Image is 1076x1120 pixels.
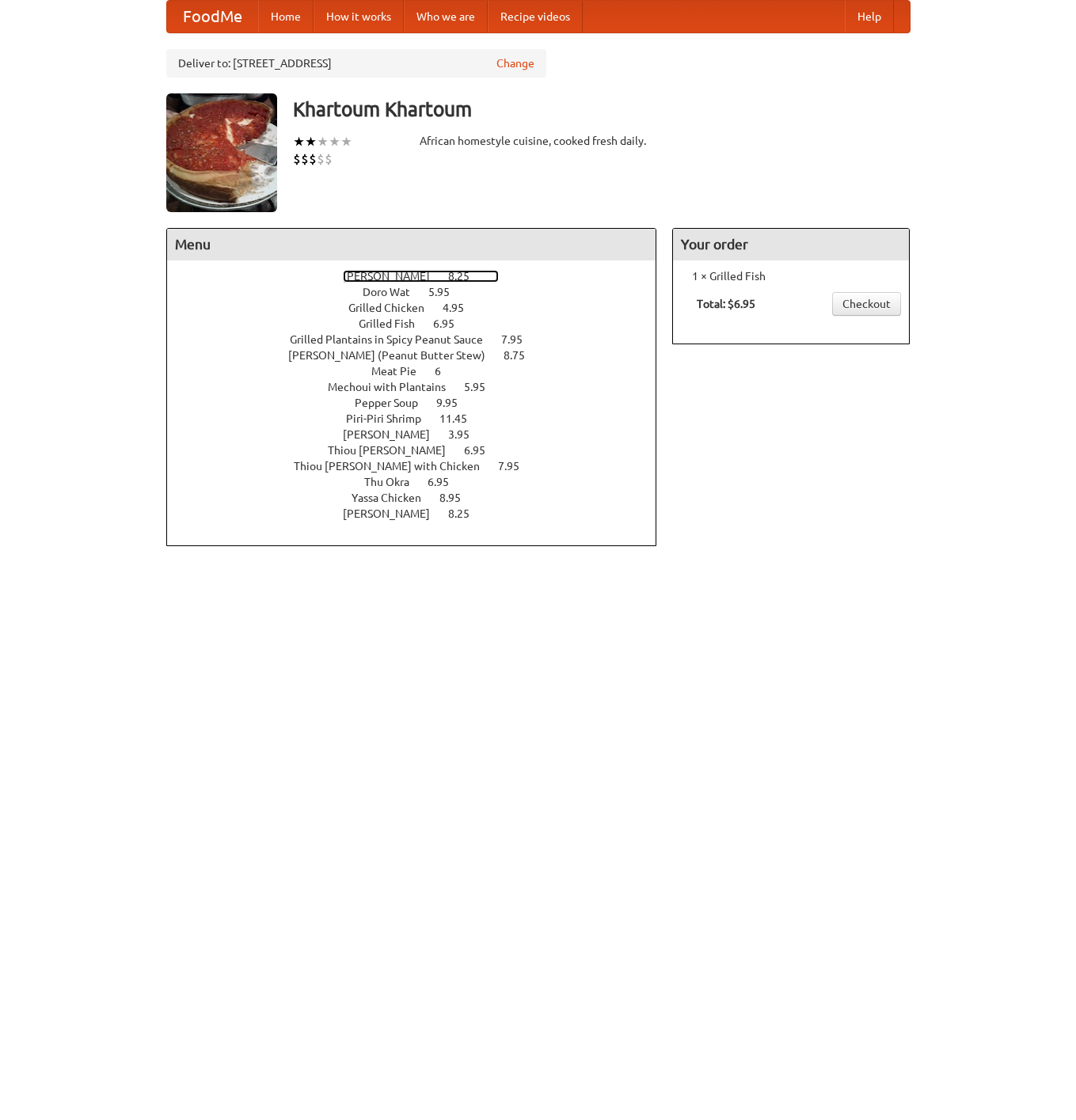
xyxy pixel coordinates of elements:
a: Checkout [832,292,901,316]
h4: Your order [673,229,909,260]
a: FoodMe [167,1,258,32]
a: [PERSON_NAME] 8.25 [343,507,499,520]
span: [PERSON_NAME] [343,428,446,441]
span: 6 [435,365,457,378]
a: [PERSON_NAME] 3.95 [343,428,499,441]
span: 9.95 [436,397,473,409]
a: Mechoui with Plantains 5.95 [328,381,515,393]
li: $ [325,150,333,168]
li: $ [309,150,317,168]
a: Piri-Piri Shrimp 11.45 [346,412,496,425]
span: 7.95 [498,460,535,473]
a: Thu Okra 6.95 [364,476,478,488]
span: [PERSON_NAME] (Peanut Butter Stew) [288,349,501,362]
a: [PERSON_NAME] (Peanut Butter Stew) 8.75 [288,349,554,362]
span: 8.95 [439,492,477,504]
a: Help [845,1,894,32]
span: Grilled Plantains in Spicy Peanut Sauce [290,333,499,346]
span: 3.95 [448,428,485,441]
a: Recipe videos [488,1,583,32]
span: 6.95 [464,444,501,457]
h4: Menu [167,229,656,260]
span: 6.95 [428,476,465,488]
h3: Khartoum Khartoum [293,93,911,125]
a: Pepper Soup 9.95 [355,397,487,409]
span: 7.95 [501,333,538,346]
span: Mechoui with Plantains [328,381,462,393]
a: Who we are [404,1,488,32]
li: ★ [305,133,317,150]
li: $ [301,150,309,168]
span: [PERSON_NAME] [343,270,446,283]
a: How it works [314,1,404,32]
span: [PERSON_NAME] [343,507,446,520]
span: Thiou [PERSON_NAME] with Chicken [294,460,496,473]
span: Grilled Chicken [348,302,440,314]
li: ★ [340,133,352,150]
span: Thiou [PERSON_NAME] [328,444,462,457]
span: 8.25 [448,270,485,283]
span: 8.25 [448,507,485,520]
a: [PERSON_NAME] 8.25 [343,270,499,283]
span: 6.95 [433,317,470,330]
div: Deliver to: [STREET_ADDRESS] [166,49,546,78]
a: Change [496,55,534,71]
li: ★ [329,133,340,150]
span: 4.95 [443,302,480,314]
a: Grilled Chicken 4.95 [348,302,493,314]
li: $ [293,150,301,168]
a: Thiou [PERSON_NAME] 6.95 [328,444,515,457]
a: Grilled Fish 6.95 [359,317,484,330]
span: Piri-Piri Shrimp [346,412,437,425]
span: 11.45 [439,412,483,425]
span: 5.95 [428,286,466,298]
a: Meat Pie 6 [371,365,470,378]
span: Grilled Fish [359,317,431,330]
span: 5.95 [464,381,501,393]
a: Grilled Plantains in Spicy Peanut Sauce 7.95 [290,333,552,346]
img: angular.jpg [166,93,277,212]
div: African homestyle cuisine, cooked fresh daily. [420,133,657,149]
a: Thiou [PERSON_NAME] with Chicken 7.95 [294,460,549,473]
span: 8.75 [504,349,541,362]
span: Meat Pie [371,365,432,378]
li: ★ [293,133,305,150]
span: Thu Okra [364,476,425,488]
li: $ [317,150,325,168]
span: Pepper Soup [355,397,434,409]
li: 1 × Grilled Fish [681,268,901,284]
li: ★ [317,133,329,150]
span: Doro Wat [363,286,426,298]
span: Yassa Chicken [352,492,437,504]
a: Home [258,1,314,32]
b: Total: $6.95 [697,298,755,310]
a: Yassa Chicken 8.95 [352,492,490,504]
a: Doro Wat 5.95 [363,286,479,298]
